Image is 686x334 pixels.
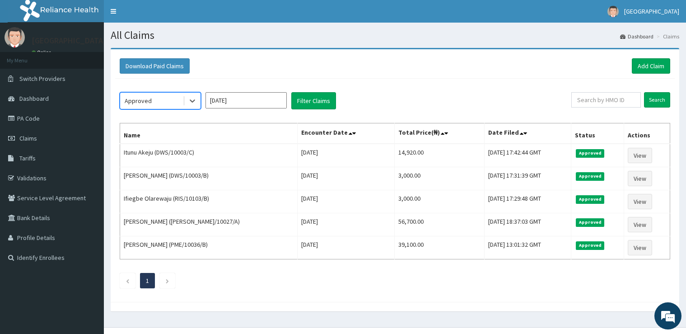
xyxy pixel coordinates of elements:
[576,149,604,157] span: Approved
[628,171,652,186] a: View
[576,195,604,203] span: Approved
[19,154,36,162] span: Tariffs
[165,277,169,285] a: Next page
[120,123,298,144] th: Name
[576,241,604,249] span: Approved
[297,144,394,167] td: [DATE]
[485,190,571,213] td: [DATE] 17:29:48 GMT
[394,236,484,259] td: 39,100.00
[485,167,571,190] td: [DATE] 17:31:39 GMT
[628,148,652,163] a: View
[297,167,394,190] td: [DATE]
[576,172,604,180] span: Approved
[297,123,394,144] th: Encounter Date
[394,213,484,236] td: 56,700.00
[394,190,484,213] td: 3,000.00
[120,58,190,74] button: Download Paid Claims
[624,123,670,144] th: Actions
[485,236,571,259] td: [DATE] 13:01:32 GMT
[19,134,37,142] span: Claims
[32,37,106,45] p: [GEOGRAPHIC_DATA]
[126,277,130,285] a: Previous page
[571,123,624,144] th: Status
[485,213,571,236] td: [DATE] 18:37:03 GMT
[297,190,394,213] td: [DATE]
[628,240,652,255] a: View
[291,92,336,109] button: Filter Claims
[576,218,604,226] span: Approved
[120,167,298,190] td: [PERSON_NAME] (DWS/10003/B)
[632,58,670,74] a: Add Claim
[485,123,571,144] th: Date Filed
[297,213,394,236] td: [DATE]
[19,94,49,103] span: Dashboard
[624,7,679,15] span: [GEOGRAPHIC_DATA]
[120,213,298,236] td: [PERSON_NAME] ([PERSON_NAME]/10027/A)
[297,236,394,259] td: [DATE]
[5,27,25,47] img: User Image
[485,144,571,167] td: [DATE] 17:42:44 GMT
[654,33,679,40] li: Claims
[620,33,653,40] a: Dashboard
[394,144,484,167] td: 14,920.00
[120,236,298,259] td: [PERSON_NAME] (PME/10036/B)
[111,29,679,41] h1: All Claims
[571,92,641,108] input: Search by HMO ID
[146,277,149,285] a: Page 1 is your current page
[607,6,619,17] img: User Image
[628,217,652,232] a: View
[32,49,53,56] a: Online
[628,194,652,209] a: View
[644,92,670,108] input: Search
[125,96,152,105] div: Approved
[205,92,287,108] input: Select Month and Year
[394,123,484,144] th: Total Price(₦)
[120,190,298,213] td: Ifiegbe Olarewaju (RIS/10103/B)
[19,75,65,83] span: Switch Providers
[120,144,298,167] td: Itunu Akeju (DWS/10003/C)
[394,167,484,190] td: 3,000.00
